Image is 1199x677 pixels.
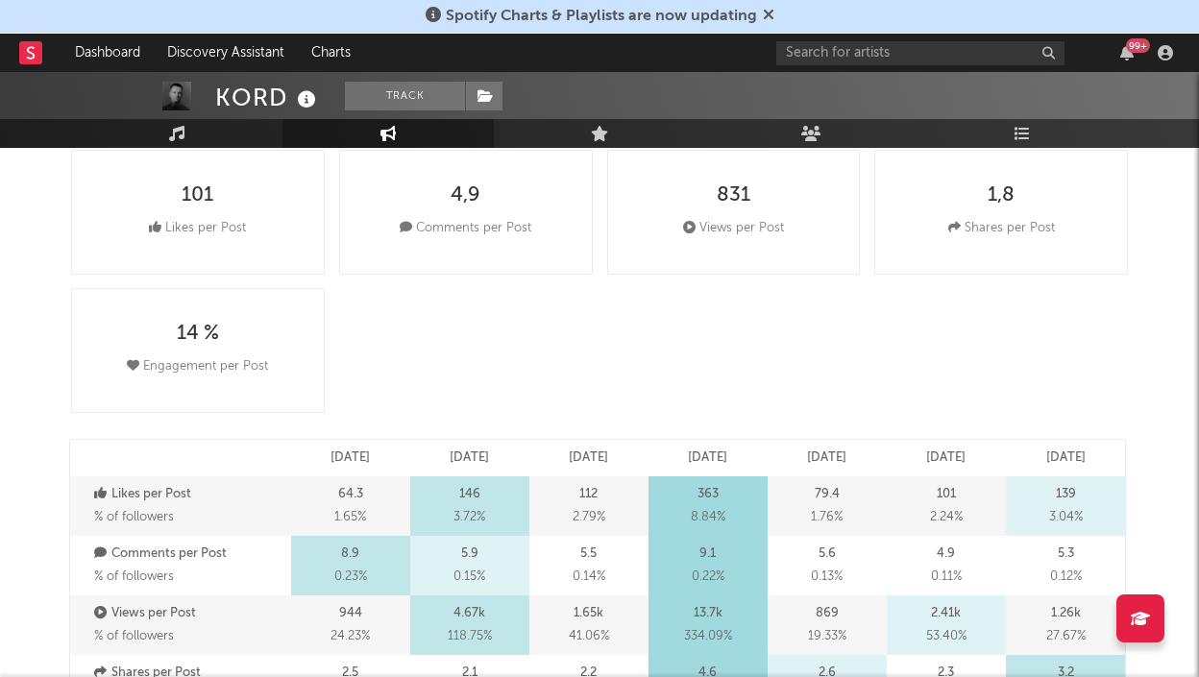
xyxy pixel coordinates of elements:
div: Shares per Post [948,217,1055,240]
input: Search for artists [776,41,1064,65]
span: % of followers [94,511,174,523]
p: 112 [579,483,598,506]
div: 101 [182,184,213,207]
span: 0.22 % [692,566,724,589]
p: 139 [1056,483,1076,506]
p: 1.65k [574,602,603,625]
span: 24.23 % [330,625,370,648]
p: 8.9 [341,543,359,566]
span: 0.13 % [811,566,843,589]
p: 5.6 [819,543,836,566]
p: [DATE] [1046,447,1086,470]
p: [DATE] [807,447,846,470]
p: 13.7k [694,602,722,625]
div: 4,9 [451,184,480,207]
div: 1,8 [988,184,1015,207]
div: 99 + [1126,38,1150,53]
p: 869 [816,602,839,625]
span: 334.09 % [684,625,732,648]
span: 27.67 % [1046,625,1086,648]
p: 101 [937,483,956,506]
p: [DATE] [569,447,608,470]
div: Likes per Post [149,217,246,240]
p: 5.3 [1058,543,1074,566]
p: Comments per Post [94,543,286,566]
p: 5.5 [580,543,597,566]
span: 0.12 % [1050,566,1082,589]
p: 79.4 [815,483,840,506]
div: Comments per Post [400,217,531,240]
p: [DATE] [330,447,370,470]
span: 53.40 % [926,625,967,648]
span: 41.06 % [569,625,609,648]
span: 2.79 % [573,506,605,529]
a: Charts [298,34,364,72]
span: 0.11 % [931,566,962,589]
span: 1.76 % [811,506,843,529]
button: 99+ [1120,45,1134,60]
p: 146 [459,483,480,506]
button: Track [345,82,465,110]
p: 4.67k [453,602,485,625]
span: 0.23 % [334,566,367,589]
p: [DATE] [450,447,489,470]
p: 363 [697,483,719,506]
p: [DATE] [926,447,966,470]
span: Spotify Charts & Playlists are now updating [446,9,757,24]
a: Discovery Assistant [154,34,298,72]
p: Likes per Post [94,483,286,506]
span: 118.75 % [448,625,492,648]
span: 8.84 % [691,506,725,529]
p: 5.9 [461,543,478,566]
span: 3.04 % [1049,506,1083,529]
div: Engagement per Post [127,355,268,378]
div: 14 % [177,323,219,346]
span: 0.15 % [453,566,485,589]
p: 64.3 [338,483,363,506]
span: % of followers [94,570,174,583]
p: 1.26k [1051,602,1081,625]
div: Views per Post [683,217,784,240]
p: 4.9 [937,543,955,566]
span: 19.33 % [808,625,846,648]
span: 2.24 % [930,506,963,529]
span: 3.72 % [453,506,485,529]
span: Dismiss [763,9,774,24]
p: 9.1 [699,543,716,566]
span: 0.14 % [573,566,605,589]
div: KORD [215,82,321,113]
p: 2.41k [931,602,961,625]
p: 944 [339,602,362,625]
div: 831 [717,184,750,207]
span: 1.65 % [334,506,366,529]
p: [DATE] [688,447,727,470]
a: Dashboard [61,34,154,72]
